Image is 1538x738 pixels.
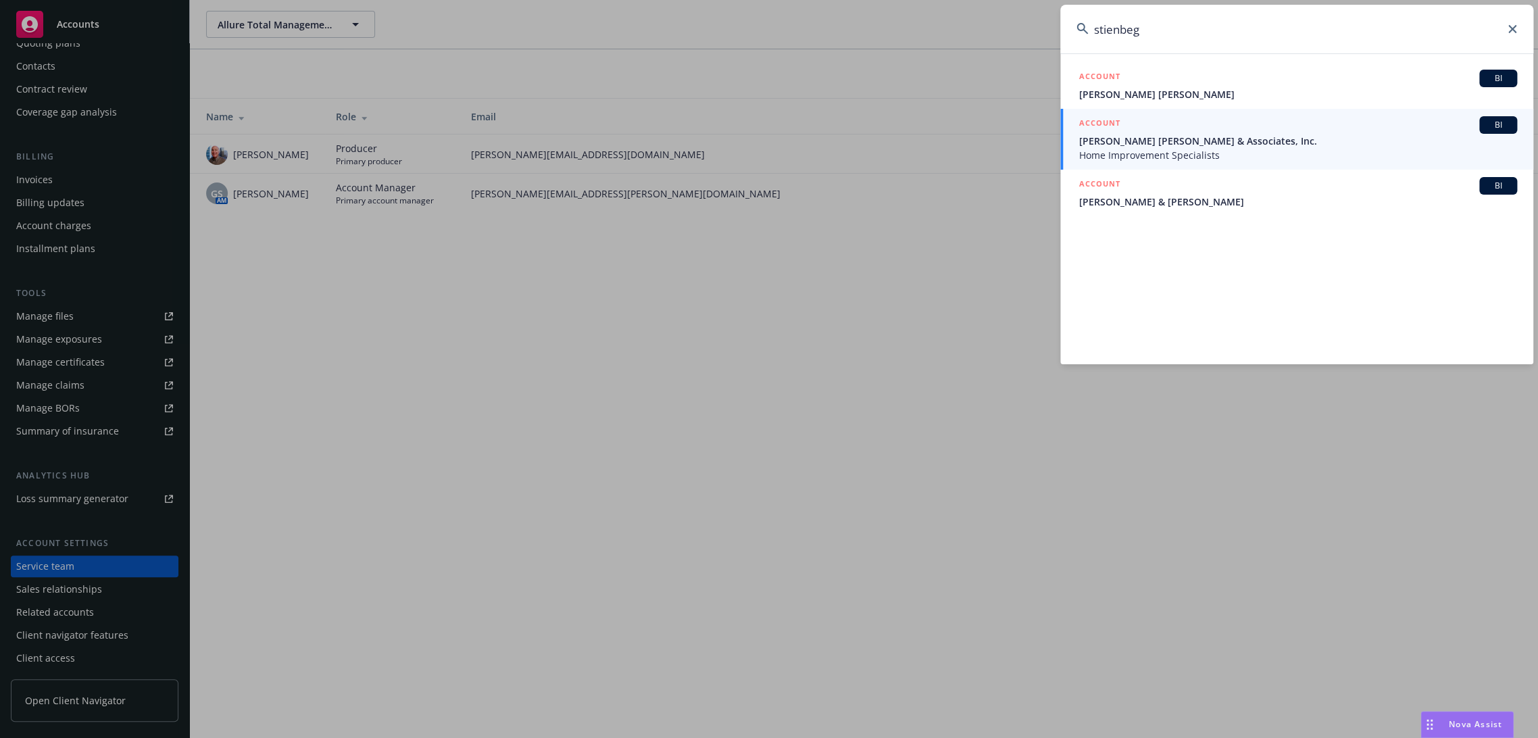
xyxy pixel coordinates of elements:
[1060,109,1533,170] a: ACCOUNTBI[PERSON_NAME] [PERSON_NAME] & Associates, Inc.Home Improvement Specialists
[1060,5,1533,53] input: Search...
[1485,180,1512,192] span: BI
[1485,119,1512,131] span: BI
[1420,711,1514,738] button: Nova Assist
[1079,87,1517,101] span: [PERSON_NAME] [PERSON_NAME]
[1079,116,1120,132] h5: ACCOUNT
[1060,62,1533,109] a: ACCOUNTBI[PERSON_NAME] [PERSON_NAME]
[1079,134,1517,148] span: [PERSON_NAME] [PERSON_NAME] & Associates, Inc.
[1079,195,1517,209] span: [PERSON_NAME] & [PERSON_NAME]
[1079,177,1120,193] h5: ACCOUNT
[1485,72,1512,84] span: BI
[1079,70,1120,86] h5: ACCOUNT
[1079,148,1517,162] span: Home Improvement Specialists
[1421,712,1438,737] div: Drag to move
[1449,718,1502,730] span: Nova Assist
[1060,170,1533,216] a: ACCOUNTBI[PERSON_NAME] & [PERSON_NAME]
